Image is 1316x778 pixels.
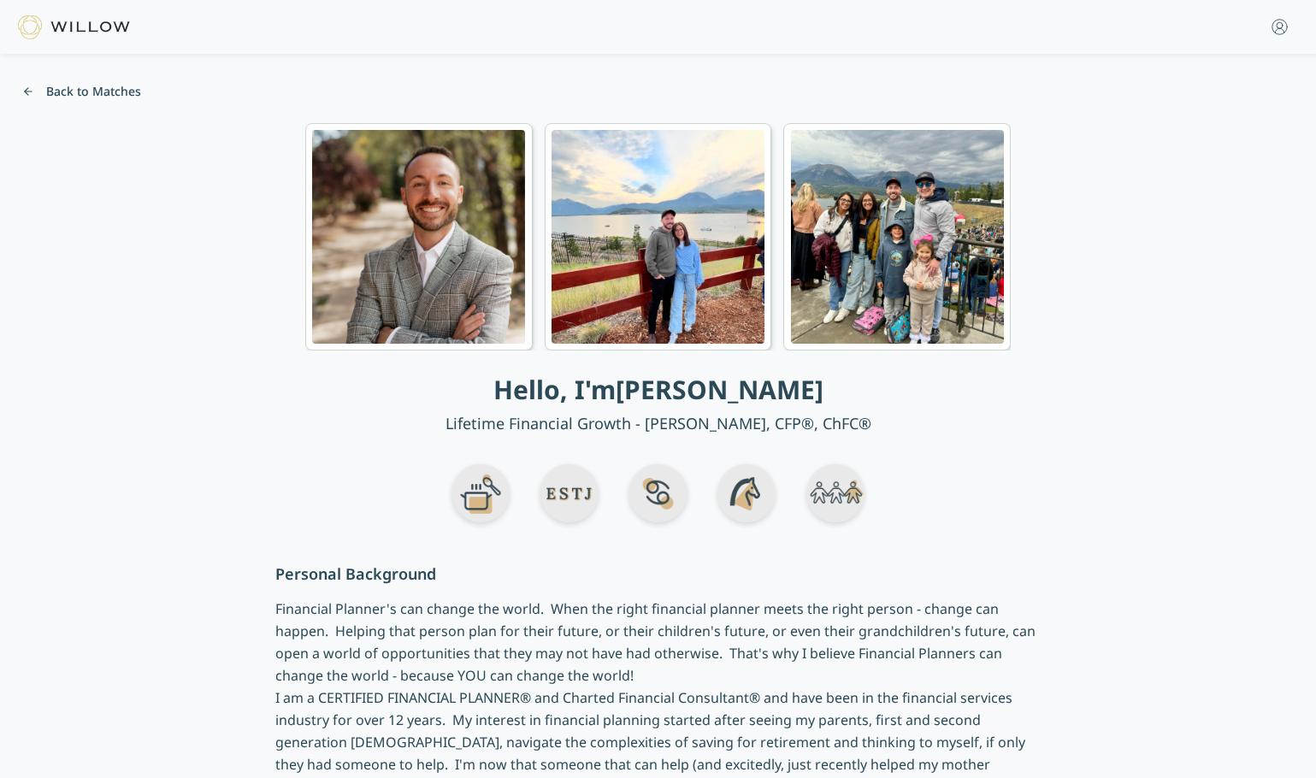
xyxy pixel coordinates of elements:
img: Cancer [622,459,693,531]
img: Horse [711,459,782,531]
p: Financial Planner's can change the world. When the right financial planner meets the right person... [275,598,1042,687]
img: Chris - Photo 3 [791,130,1005,344]
img: Willow Logo [18,15,130,39]
img: ESTJ [533,459,605,531]
img: Chris - Photo 2 [552,130,765,344]
p: Lifetime Financial Growth - [PERSON_NAME], CFP®, ChFC® [275,411,1042,435]
img: Cooking [445,459,516,531]
img: Youngest [800,459,871,531]
button: Back to Matches [14,79,150,106]
h1: Hello, I'm [PERSON_NAME] [275,374,1042,405]
h3: Personal Background [275,562,1042,586]
img: Chris - Photo 1 [312,130,526,344]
